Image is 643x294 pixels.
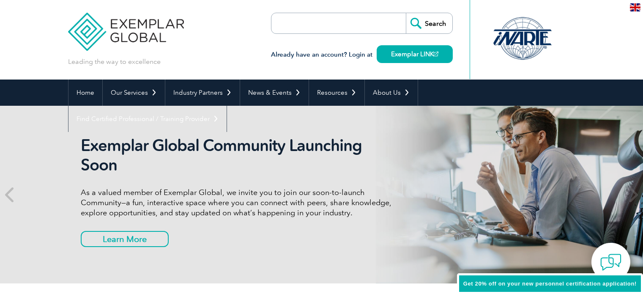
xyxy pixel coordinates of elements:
[463,280,637,287] span: Get 20% off on your new personnel certification application!
[81,231,169,247] a: Learn More
[103,80,165,106] a: Our Services
[240,80,309,106] a: News & Events
[309,80,364,106] a: Resources
[81,136,398,175] h2: Exemplar Global Community Launching Soon
[434,52,438,56] img: open_square.png
[271,49,453,60] h3: Already have an account? Login at
[165,80,240,106] a: Industry Partners
[81,187,398,218] p: As a valued member of Exemplar Global, we invite you to join our soon-to-launch Community—a fun, ...
[630,3,640,11] img: en
[365,80,418,106] a: About Us
[68,106,227,132] a: Find Certified Professional / Training Provider
[68,57,161,66] p: Leading the way to excellence
[68,80,102,106] a: Home
[600,252,621,273] img: contact-chat.png
[406,13,452,33] input: Search
[377,45,453,63] a: Exemplar LINK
